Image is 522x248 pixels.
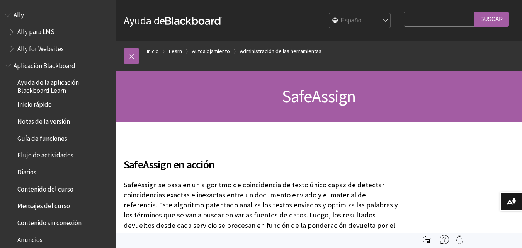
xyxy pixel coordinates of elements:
a: Learn [169,46,182,56]
span: Guía de funciones [17,132,67,142]
span: Anuncios [17,233,43,244]
span: Ayuda de la aplicación Blackboard Learn [17,76,111,94]
nav: Book outline for Anthology Ally Help [5,9,111,55]
span: Inicio rápido [17,98,52,109]
span: Mensajes del curso [17,200,70,210]
h2: SafeAssign en acción [124,147,400,173]
a: Administración de las herramientas [240,46,321,56]
span: Ally [14,9,24,19]
span: Ally for Websites [17,42,64,53]
span: Notas de la versión [17,115,70,125]
a: Ayuda deBlackboard [124,14,222,27]
span: Diarios [17,166,36,176]
span: Contenido del curso [17,183,73,193]
img: Follow this page [455,235,464,244]
strong: Blackboard [165,17,222,25]
img: Print [423,235,432,244]
span: Aplicación Blackboard [14,59,75,70]
a: Inicio [147,46,159,56]
img: More help [440,235,449,244]
a: Autoalojamiento [192,46,230,56]
span: Flujo de actividades [17,149,73,159]
select: Site Language Selector [329,13,391,29]
input: Buscar [474,12,509,27]
span: Ally para LMS [17,26,54,36]
span: Contenido sin conexión [17,216,82,227]
span: SafeAssign [282,86,355,107]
